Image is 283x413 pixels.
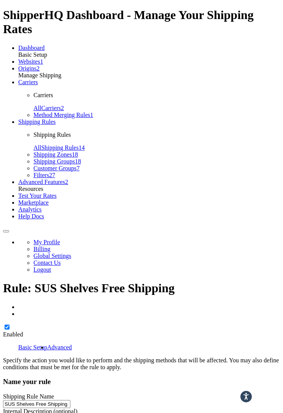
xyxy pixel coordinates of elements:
[33,151,280,158] li: Shipping Zones
[33,158,280,165] li: Shipping Groups
[40,58,43,65] span: 1
[33,112,280,118] li: Method Merging Rules
[33,253,71,259] a: Global Settings
[37,65,40,72] span: 2
[76,165,79,171] span: 7
[18,213,44,219] a: Help Docs
[33,172,55,178] a: Filters27
[33,92,280,99] p: Carriers
[33,172,49,178] span: Filters
[18,79,280,118] li: Carriers
[33,112,90,118] span: Method Merging Rules
[33,266,280,273] li: Logout
[33,112,93,118] a: Method Merging Rules1
[33,266,51,273] a: Logout
[33,239,280,246] li: My Profile
[65,179,68,185] span: 2
[33,151,78,158] a: Shipping Zones18
[33,151,72,158] span: Shipping Zones
[3,357,279,370] span: Specify the action you would like to perform and the shipping methods that will be affected. You ...
[3,230,9,232] button: Open Resource Center
[3,8,280,36] h1: ShipperHQ Dashboard - Manage Your Shipping Rates
[3,281,280,295] h1: Rule: SUS Shelves Free Shipping
[33,165,79,171] a: Customer Groups7
[33,158,81,165] a: Shipping Groups18
[33,158,75,165] span: Shipping Groups
[18,45,45,51] a: Dashboard
[18,192,280,199] li: Test Your Rates
[33,165,76,171] span: Customer Groups
[33,165,280,172] li: Customer Groups
[33,131,280,138] p: Shipping Rules
[18,186,280,192] div: Resources
[18,206,280,213] li: Analytics
[33,259,61,266] a: Contact Us
[18,199,280,206] li: Marketplace
[18,118,56,125] a: Shipping Rules
[18,65,37,72] span: Origins
[18,179,65,185] span: Advanced Features
[79,144,85,151] span: 14
[18,58,43,65] a: Websites1
[18,206,41,213] a: Analytics
[18,65,280,72] li: Origins
[18,65,40,72] a: Origins2
[33,259,280,266] li: Contact Us
[33,105,64,111] a: AllCarriers2
[18,58,40,65] span: Websites
[18,58,280,65] li: Websites
[18,72,280,79] div: Manage Shipping
[18,179,68,185] a: Advanced Features2
[33,144,85,151] a: AllShipping Rules14
[61,105,64,111] span: 2
[18,51,280,58] div: Basic Setup
[33,144,79,151] span: All Shipping Rules
[18,213,280,220] li: Help Docs
[18,192,57,199] a: Test Your Rates
[47,344,72,351] a: Advanced
[75,158,81,165] span: 18
[18,79,38,85] a: Carriers
[33,253,280,259] li: Global Settings
[18,179,280,186] li: Advanced Features
[72,151,78,158] span: 18
[33,105,61,111] span: All Carriers
[3,393,54,400] label: Shipping Rule Name
[3,331,23,338] label: Enabled
[33,172,280,179] li: Filters
[49,172,55,178] span: 27
[33,246,50,252] a: Billing
[33,239,60,245] a: My Profile
[18,344,47,351] a: Basic Setup
[18,118,280,179] li: Shipping Rules
[90,112,93,118] span: 1
[18,199,49,206] a: Marketplace
[33,246,280,253] li: Billing
[18,45,280,51] li: Dashboard
[3,378,280,386] h3: Name your rule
